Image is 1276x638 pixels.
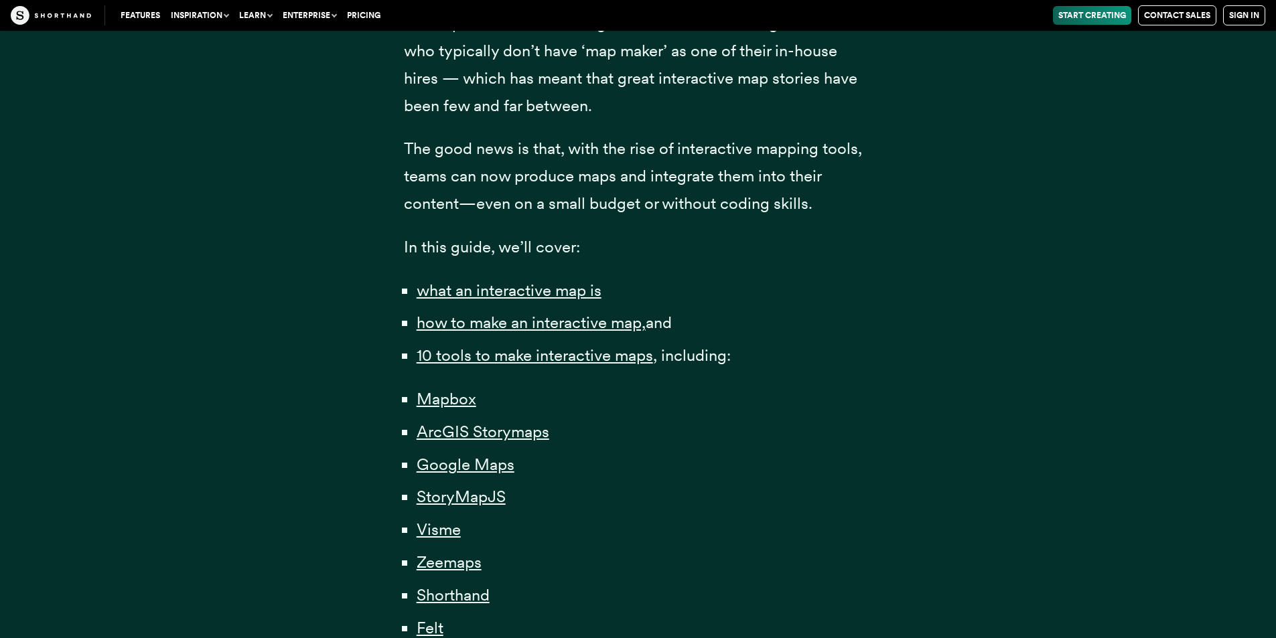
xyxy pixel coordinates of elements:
[653,345,731,365] span: , including:
[417,520,461,539] a: Visme
[417,422,549,441] a: ArcGIS Storymaps
[646,313,672,332] span: and
[417,389,476,408] a: Mapbox
[417,455,514,474] a: Google Maps
[1138,5,1216,25] a: Contact Sales
[417,552,482,572] a: Zeemaps
[417,313,646,332] a: how to make an interactive map,
[417,585,490,605] a: Shorthand
[115,6,165,25] a: Features
[417,487,506,506] a: StoryMapJS
[404,139,862,213] span: The good news is that, with the rise of interactive mapping tools, teams can now produce maps and...
[1053,6,1131,25] a: Start Creating
[404,237,580,256] span: In this guide, we’ll cover:
[342,6,386,25] a: Pricing
[1223,5,1265,25] a: Sign in
[11,6,91,25] img: The Craft
[234,6,277,25] button: Learn
[417,345,653,365] a: 10 tools to make interactive maps
[417,281,601,300] a: what an interactive map is
[277,6,342,25] button: Enterprise
[417,618,443,637] a: Felt
[165,6,234,25] button: Inspiration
